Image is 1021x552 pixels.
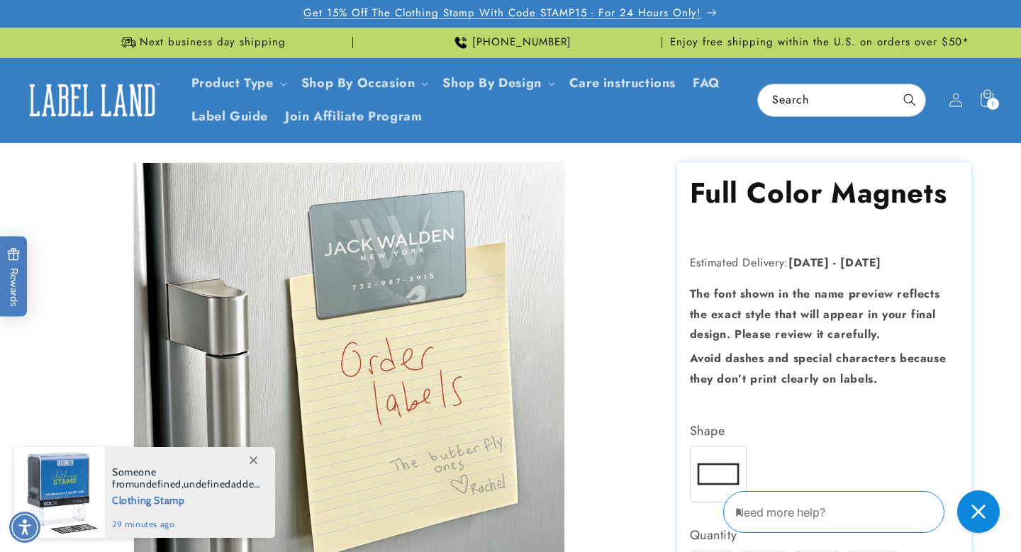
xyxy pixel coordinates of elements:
div: Announcement [668,28,971,57]
p: Estimated Delivery: [690,253,959,274]
strong: [DATE] [788,254,830,271]
span: Care instructions [569,75,676,91]
div: Accessibility Menu [9,512,40,543]
span: Enjoy free shipping within the U.S. on orders over $50* [670,35,969,50]
a: Shop By Design [442,74,541,92]
span: Next business day shipping [140,35,286,50]
div: Announcement [359,28,662,57]
summary: Product Type [183,67,293,100]
a: Label Land [16,73,169,128]
span: undefined [134,478,181,490]
div: Announcement [50,28,353,57]
span: 29 minutes ago [112,518,260,531]
img: 2 x 3.5 inch [691,446,746,502]
span: Clothing Stamp [112,490,260,508]
span: Shop By Occasion [301,75,415,91]
a: Product Type [191,74,274,92]
summary: Shop By Design [434,67,560,100]
img: Label Land [21,78,163,122]
summary: Shop By Occasion [293,67,435,100]
iframe: Gorgias Floating Chat [723,485,1007,538]
strong: [DATE] [840,254,881,271]
a: FAQ [684,67,729,100]
span: [PHONE_NUMBER] [472,35,571,50]
span: Rewards [7,247,21,306]
strong: - [833,254,837,271]
span: Someone from , added this product to their cart. [112,466,260,490]
span: undefined [184,478,230,490]
span: 1 [991,98,995,110]
span: Join Affiliate Program [285,108,422,125]
a: Label Guide [183,100,277,133]
div: Quantity [690,524,959,546]
span: Get 15% Off The Clothing Stamp With Code STAMP15 - For 24 Hours Only! [303,6,701,21]
h1: Full Color Magnets [690,174,959,211]
a: Join Affiliate Program [277,100,430,133]
span: Label Guide [191,108,269,125]
strong: Avoid dashes and special characters because they don’t print clearly on labels. [690,350,947,387]
div: Shape [690,419,959,442]
button: Search [894,84,925,116]
a: Care instructions [561,67,684,100]
span: FAQ [693,75,720,91]
strong: The font shown in the name preview reflects the exact style that will appear in your final design... [690,286,940,343]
